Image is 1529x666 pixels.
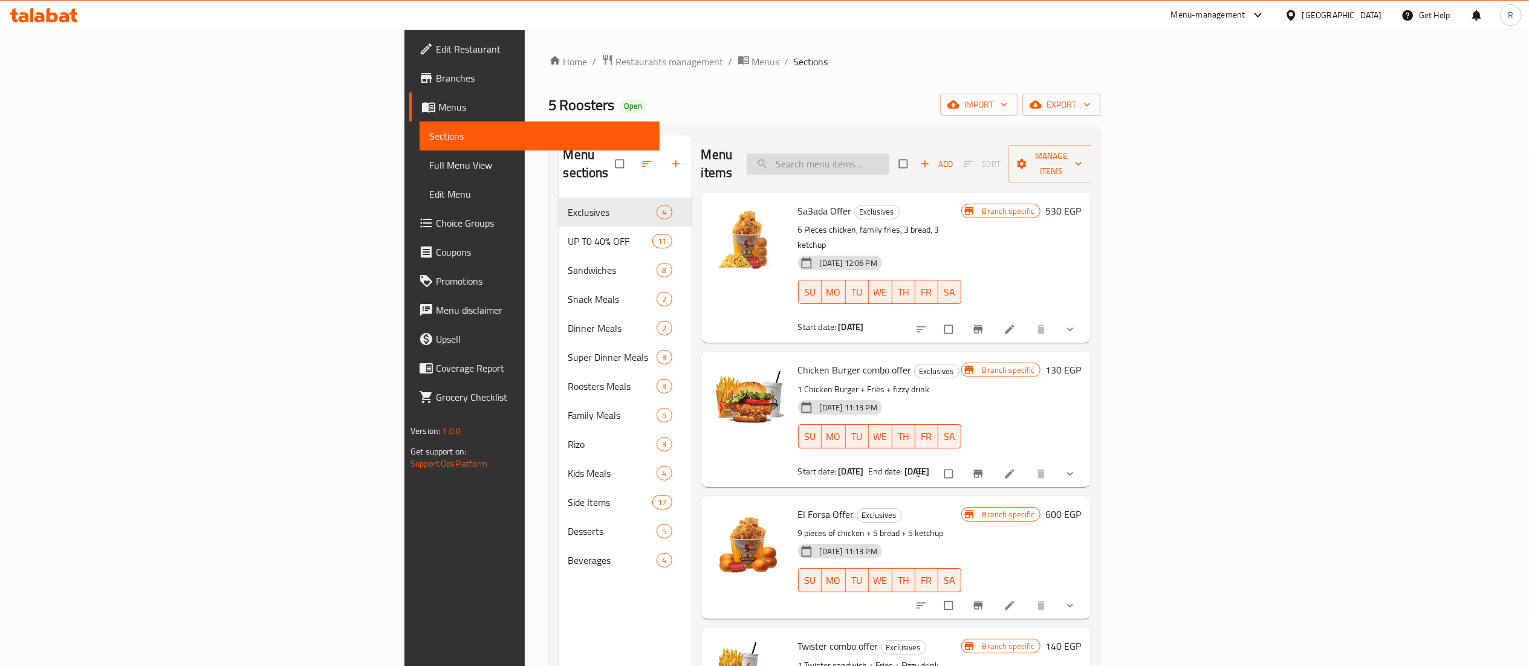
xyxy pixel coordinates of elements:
[436,274,650,288] span: Promotions
[874,428,888,445] span: WE
[965,461,994,487] button: Branch-specific-item
[409,383,660,412] a: Grocery Checklist
[568,321,657,335] span: Dinner Meals
[568,524,657,538] span: Desserts
[747,154,889,175] input: search
[436,390,650,404] span: Grocery Checklist
[568,553,657,567] span: Beverages
[568,350,657,364] div: Super Dinner Meals
[915,568,938,592] button: FR
[568,205,657,219] span: Exclusives
[559,372,692,401] div: Roosters Meals3
[559,343,692,372] div: Super Dinner Meals3
[657,555,671,566] span: 4
[908,461,937,487] button: sort-choices
[846,424,869,448] button: TU
[826,283,841,301] span: MO
[559,285,692,314] div: Snack Meals2
[943,428,956,445] span: SA
[798,222,961,253] p: 6 Pieces chicken, family fries, 3 bread, 3 ketchup
[798,202,852,220] span: Sa3ada Offer
[798,526,961,541] p: 9 pieces of chicken + 5 bread + 5 ketchup
[803,428,817,445] span: SU
[937,462,963,485] span: Select to update
[857,508,901,522] span: Exclusives
[915,364,959,378] span: Exclusives
[436,216,650,230] span: Choice Groups
[978,641,1040,652] span: Branch specific
[616,54,724,69] span: Restaurants management
[568,234,653,248] span: UP T0 40% OFF
[1508,8,1513,22] span: R
[937,594,963,617] span: Select to update
[798,424,822,448] button: SU
[653,236,671,247] span: 11
[602,54,724,70] a: Restaurants management
[436,361,650,375] span: Coverage Report
[915,424,938,448] button: FR
[943,572,956,589] span: SA
[568,408,657,422] div: Family Meals
[978,205,1040,217] span: Branch specific
[409,238,660,267] a: Coupons
[920,572,933,589] span: FR
[711,202,788,280] img: Sa3ada Offer
[798,382,961,397] p: 1 Chicken Burger + Fries + fizzy drink
[938,424,961,448] button: SA
[559,314,692,343] div: Dinner Meals2
[1045,202,1081,219] h6: 530 EGP
[915,280,938,304] button: FR
[892,280,915,304] button: TH
[657,263,672,277] div: items
[857,508,902,523] div: Exclusives
[1302,8,1382,22] div: [GEOGRAPHIC_DATA]
[851,572,864,589] span: TU
[657,468,671,479] span: 4
[657,526,671,537] span: 5
[917,155,956,173] button: Add
[1018,149,1085,179] span: Manage items
[803,283,817,301] span: SU
[568,379,657,393] div: Roosters Meals
[874,283,888,301] span: WE
[420,121,660,150] a: Sections
[798,637,878,655] span: Twister combo offer
[429,187,650,201] span: Edit Menu
[956,155,1008,173] span: Select section first
[892,568,915,592] button: TH
[1004,468,1018,480] a: Edit menu item
[908,316,937,343] button: sort-choices
[1171,8,1245,22] div: Menu-management
[657,265,671,276] span: 8
[1028,316,1057,343] button: delete
[798,361,912,379] span: Chicken Burger combo offer
[798,464,837,479] span: Start date:
[917,155,956,173] span: Add item
[559,198,692,227] div: Exclusives4
[1045,361,1081,378] h6: 130 EGP
[436,245,650,259] span: Coupons
[1064,468,1076,480] svg: Show Choices
[568,466,657,480] span: Kids Meals
[846,568,869,592] button: TU
[657,408,672,422] div: items
[436,332,650,346] span: Upsell
[854,205,900,219] div: Exclusives
[657,524,672,538] div: items
[1032,97,1091,112] span: export
[438,100,650,114] span: Menus
[568,437,657,451] span: Rizo
[657,352,671,363] span: 3
[701,146,733,182] h2: Menu items
[559,488,692,517] div: Side Items17
[815,402,882,413] span: [DATE] 11:13 PM
[436,303,650,317] span: Menu disclaimer
[409,209,660,238] a: Choice Groups
[442,423,461,439] span: 1.0.0
[657,292,672,306] div: items
[815,257,882,269] span: [DATE] 12:06 PM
